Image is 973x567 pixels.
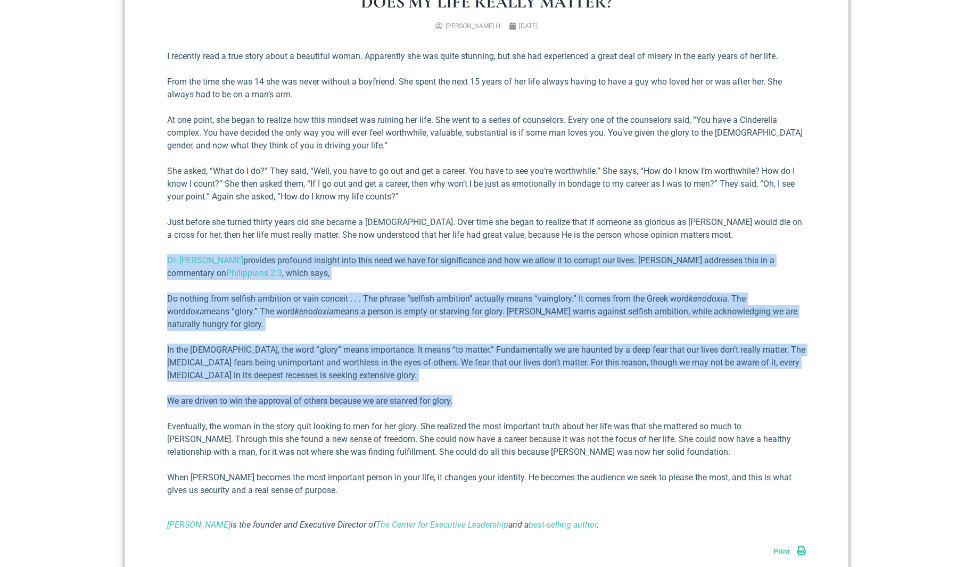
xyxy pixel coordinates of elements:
span: [PERSON_NAME] III [446,22,500,30]
p: Just before she turned thirty years old she became a [DEMOGRAPHIC_DATA]. Over time she began to r... [167,216,806,241]
p: provides profound insight into this need we have for significance and how we allow it to corrupt ... [167,254,806,280]
a: Print [773,547,806,556]
em: is the founder and Executive Director of and a . [167,520,599,530]
p: Do nothing from selfish ambition or vain conceit . . . The phrase “selfish ambition” actually mea... [167,293,806,331]
a: Dr. [PERSON_NAME] [167,255,243,265]
p: In the [DEMOGRAPHIC_DATA], the word “glory” means importance. It means “to matter.” Fundamentally... [167,344,806,382]
a: best-selling author [529,520,597,530]
em: doxa [186,306,204,316]
p: At one point, she began to realize how this mindset was ruining her life. She went to a series of... [167,114,806,152]
a: Philippians 2:3 [226,268,282,278]
p: Eventually, the woman in the story quit looking to men for her glory. She realized the most impor... [167,420,806,458]
p: We are driven to win the approval of others because we are starved for glory. [167,395,806,407]
em: kenodoxia [295,306,333,316]
em: kenodoxia [689,294,727,304]
p: When [PERSON_NAME] becomes the most important person in your life, it changes your identity. He b... [167,471,806,497]
a: [PERSON_NAME] [167,520,230,530]
p: I recently read a true story about a beautiful woman. Apparently she was quite stunning, but she ... [167,50,806,63]
a: The Center for Executive Leadership [376,520,508,530]
time: [DATE] [519,22,538,30]
a: [DATE] [509,21,538,31]
span: Print [773,547,790,556]
p: From the time she was 14 she was never without a boyfriend. She spent the next 15 years of her li... [167,76,806,101]
p: She asked, “What do I do?” They said, “Well, you have to go out and get a career. You have to see... [167,165,806,203]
